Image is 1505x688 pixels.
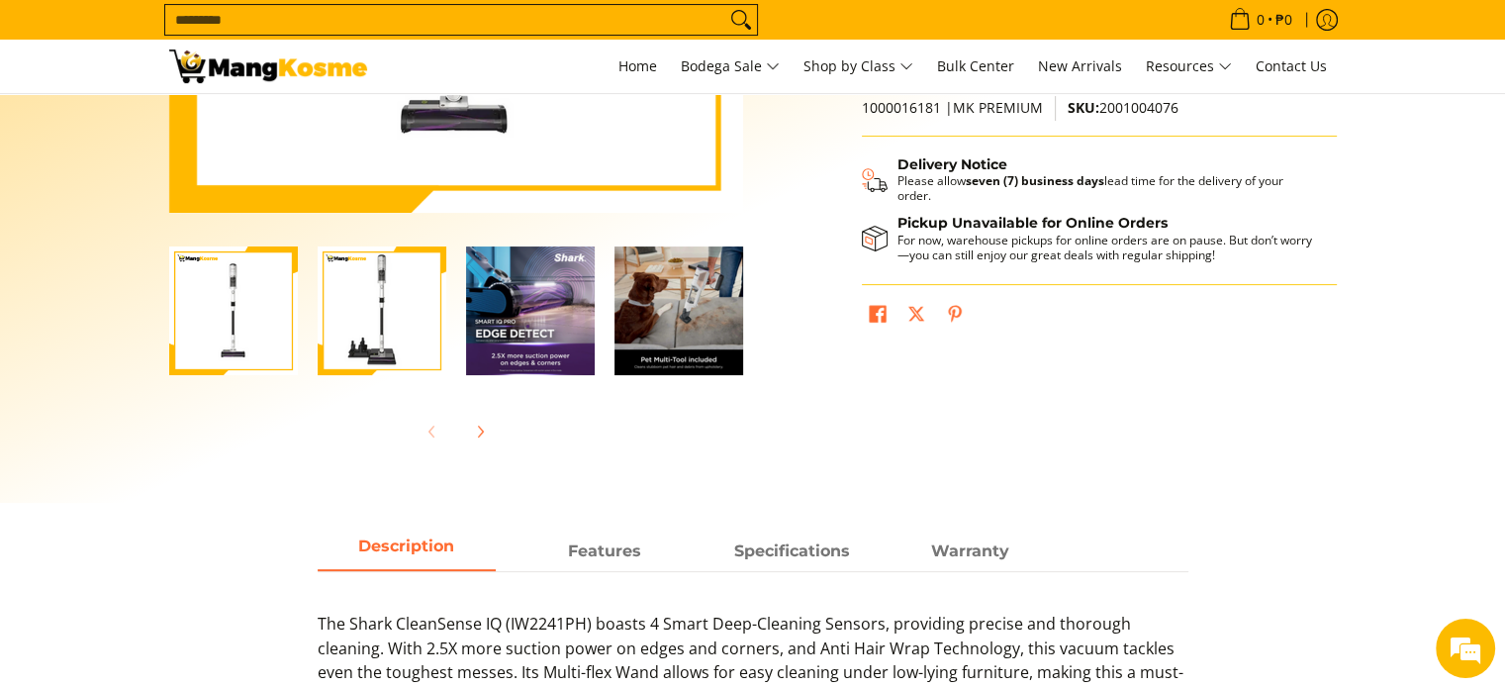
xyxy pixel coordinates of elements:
[169,246,298,375] img: shark-cleansense-cordless-stick-vacuum-front-full-view-mang-kosme
[568,541,641,560] strong: Features
[618,56,657,75] span: Home
[1068,98,1099,117] span: SKU:
[387,40,1337,93] nav: Main Menu
[862,156,1317,204] button: Shipping & Delivery
[1256,56,1327,75] span: Contact Us
[882,534,1060,571] a: Description 3
[897,214,1168,232] strong: Pickup Unavailable for Online Orders
[931,541,1009,560] strong: Warranty
[902,300,930,334] a: Post on X
[466,246,595,375] img: Shark CleanSense IQ IW2241PH (Premium)-3
[897,173,1317,203] p: Please allow lead time for the delivery of your order.
[864,300,892,334] a: Share on Facebook
[1136,40,1242,93] a: Resources
[516,534,694,571] a: Description 1
[1223,9,1298,31] span: •
[704,534,882,571] a: Description 2
[1146,54,1232,79] span: Resources
[609,40,667,93] a: Home
[458,410,502,453] button: Next
[1068,98,1178,117] span: 2001004076
[1028,40,1132,93] a: New Arrivals
[681,54,780,79] span: Bodega Sale
[318,534,496,569] span: Description
[1254,13,1268,27] span: 0
[1246,40,1337,93] a: Contact Us
[1038,56,1122,75] span: New Arrivals
[734,541,850,560] strong: Specifications
[318,246,446,375] img: Shark CleanSense IQ IW2241PH (Premium)-2
[937,56,1014,75] span: Bulk Center
[862,98,1043,117] span: 1000016181 |MK PREMIUM
[725,5,757,35] button: Search
[803,54,913,79] span: Shop by Class
[671,40,790,93] a: Bodega Sale
[927,40,1024,93] a: Bulk Center
[1272,13,1295,27] span: ₱0
[897,233,1317,262] p: For now, warehouse pickups for online orders are on pause. But don’t worry—you can still enjoy ou...
[897,155,1007,173] strong: Delivery Notice
[966,172,1104,189] strong: seven (7) business days
[614,246,743,375] img: Shark CleanSense IQ IW2241PH (Premium)-4
[169,49,367,83] img: BUY This Shark CleanSense IQ Cordless Vacuum (Premium) l Mang Kosme
[794,40,923,93] a: Shop by Class
[941,300,969,334] a: Pin on Pinterest
[318,534,496,571] a: Description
